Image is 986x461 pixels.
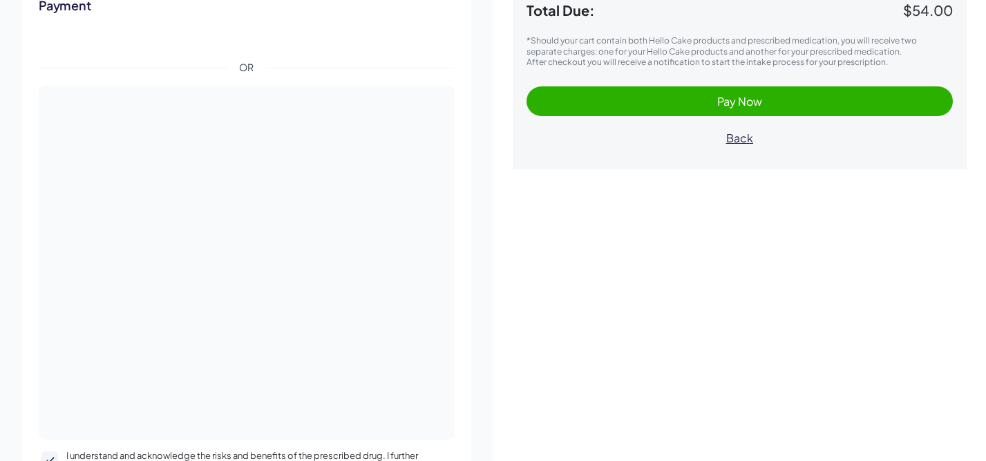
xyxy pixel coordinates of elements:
p: *Should your cart contain both Hello Cake products and prescribed medication, you will receive tw... [527,35,954,56]
span: After checkout you will receive a notification to start the intake process for your prescription. [527,57,888,67]
span: Pay Now [717,94,762,109]
span: $54.00 [903,1,953,19]
iframe: Secure payment input frame [50,100,444,432]
button: Pay Now [527,86,954,116]
button: Back [527,123,954,153]
iframe: Secure express checkout frame [36,17,457,53]
span: OR [228,61,265,75]
span: Back [726,131,753,145]
span: Total Due: [527,2,904,19]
